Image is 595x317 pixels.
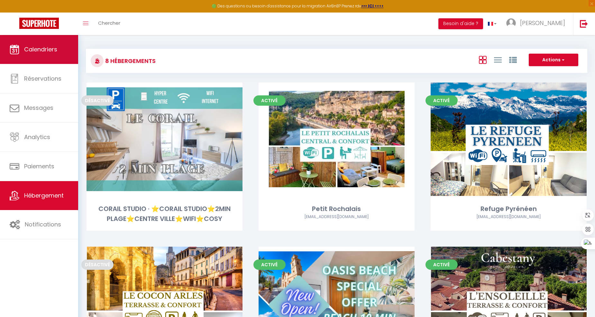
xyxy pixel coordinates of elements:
[259,214,415,220] div: Airbnb
[361,3,384,9] a: >>> ICI <<<<
[81,95,114,106] span: Désactivé
[520,19,565,27] span: [PERSON_NAME]
[25,220,61,228] span: Notifications
[24,162,54,170] span: Paiements
[24,133,50,141] span: Analytics
[87,204,243,224] div: CORAIL STUDIO · ⭐CORAIL STUDIO⭐2MIN PLAGE⭐CENTRE VILLE⭐WIFI⭐COSY
[19,18,59,29] img: Super Booking
[509,54,517,65] a: Vue par Groupe
[426,95,458,106] span: Activé
[98,20,120,26] span: Chercher
[479,54,487,65] a: Vue en Box
[506,18,516,28] img: ...
[81,260,114,270] span: Désactivé
[431,214,587,220] div: Airbnb
[438,18,483,29] button: Besoin d'aide ?
[259,204,415,214] div: Petit Rochalais
[580,20,588,28] img: logout
[431,204,587,214] div: Refuge Pyrénéen
[24,45,57,53] span: Calendriers
[529,54,578,66] button: Actions
[93,13,125,35] a: Chercher
[494,54,502,65] a: Vue en Liste
[24,104,53,112] span: Messages
[253,95,286,106] span: Activé
[501,13,573,35] a: ... [PERSON_NAME]
[426,260,458,270] span: Activé
[104,54,156,68] h3: 8 Hébergements
[24,75,61,83] span: Réservations
[24,191,64,199] span: Hébergement
[253,260,286,270] span: Activé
